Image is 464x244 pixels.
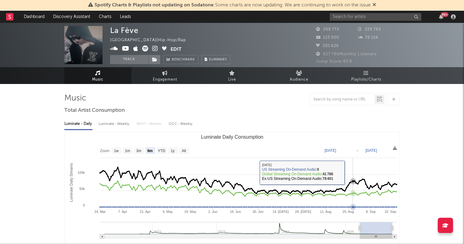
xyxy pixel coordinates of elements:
[272,210,289,213] text: 14. [DATE]
[95,3,371,8] span: : Some charts are now updating. We are continuing to work on the issue
[325,148,336,153] text: [DATE]
[99,119,131,129] div: Luminate - Weekly
[330,13,421,21] input: Search for artists
[118,210,127,213] text: 7. Apr
[355,148,359,153] text: →
[140,210,150,213] text: 21. Apr
[201,134,263,140] text: Luminate Daily Consumption
[83,203,85,207] text: 0
[358,36,378,40] span: 78 154
[64,107,125,114] span: Total Artist Consumption
[290,76,308,83] span: Audience
[333,67,400,84] a: Playlists/Charts
[110,37,193,44] div: [GEOGRAPHIC_DATA] | Hip-Hop/Rap
[147,149,153,153] text: 6m
[342,210,354,213] text: 25. Aug
[116,11,135,23] a: Leads
[384,210,396,213] text: 22. Sep
[358,27,381,31] span: 229 765
[316,60,352,64] span: Jump Score: 43.9
[49,11,95,23] a: Discovery Assistant
[95,3,214,8] span: Spotify Charts & Playlists not updating on Sodatone
[20,11,49,23] a: Dashboard
[316,36,339,40] span: 123 000
[69,163,73,202] text: Luminate Daily Streams
[171,46,182,53] button: Edit
[230,210,241,213] text: 16. Jun
[100,149,110,153] text: Zoom
[351,76,381,83] span: Playlists/Charts
[64,119,92,129] div: Luminate - Daily
[228,76,236,83] span: Live
[110,26,138,35] div: La Fève
[110,55,148,64] button: Track
[114,149,119,153] text: 1w
[169,119,193,129] div: OCC - Weekly
[153,76,177,83] span: Engagement
[92,76,103,83] span: Music
[172,56,195,64] span: Benchmark
[316,27,339,31] span: 298 772
[209,58,227,61] span: Summary
[184,210,196,213] text: 19. May
[77,171,85,174] text: 100k
[365,148,377,153] text: [DATE]
[163,210,173,213] text: 5. May
[95,11,116,23] a: Charts
[125,149,130,153] text: 1m
[372,3,376,8] span: Dismiss
[94,210,106,213] text: 24. Mar
[182,149,185,153] text: All
[441,12,448,17] div: 99 +
[64,67,131,84] a: Music
[316,52,377,56] span: 627 766 Monthly Listeners
[199,67,266,84] a: Live
[158,149,165,153] text: YTD
[295,210,311,213] text: 28. [DATE]
[201,55,230,64] button: Summary
[131,67,199,84] a: Engagement
[266,67,333,84] a: Audience
[316,44,339,48] span: 201 626
[320,210,331,213] text: 11. Aug
[163,55,198,64] a: Benchmark
[171,149,174,153] text: 1y
[79,187,85,191] text: 50k
[310,97,375,102] input: Search by song name or URL
[208,210,217,213] text: 2. Jun
[136,149,141,153] text: 3m
[366,210,376,213] text: 8. Sep
[252,210,263,213] text: 30. Jun
[439,14,443,19] button: 99+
